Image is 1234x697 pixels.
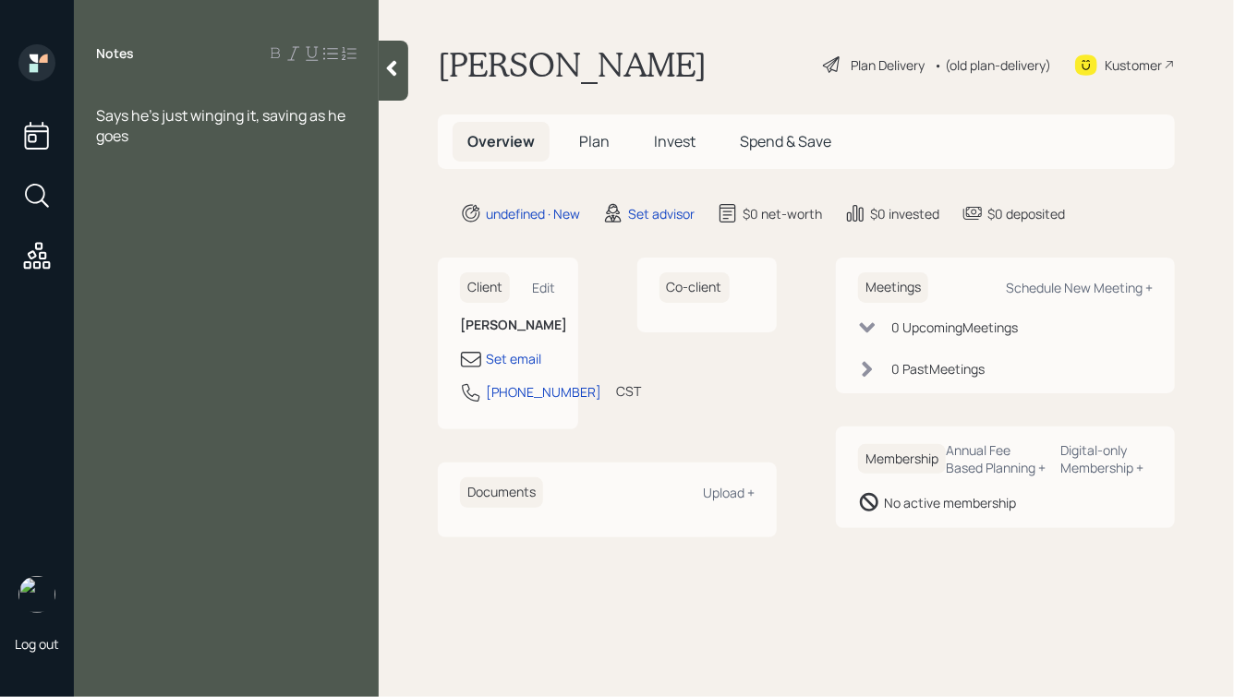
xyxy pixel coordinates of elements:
div: [PHONE_NUMBER] [486,382,601,402]
div: $0 invested [870,204,939,223]
h6: [PERSON_NAME] [460,318,556,333]
div: $0 deposited [987,204,1065,223]
div: Log out [15,635,59,653]
h6: Co-client [659,272,730,303]
div: No active membership [884,493,1016,512]
span: Plan [579,131,610,151]
div: 0 Upcoming Meeting s [891,318,1018,337]
span: Overview [467,131,535,151]
div: Edit [533,279,556,296]
label: Notes [96,44,134,63]
span: Spend & Save [740,131,831,151]
h6: Meetings [858,272,928,303]
div: • (old plan-delivery) [934,55,1051,75]
div: Kustomer [1105,55,1162,75]
h6: Membership [858,444,946,475]
div: CST [616,381,641,401]
div: $0 net-worth [743,204,822,223]
div: Set advisor [628,204,695,223]
div: 0 Past Meeting s [891,359,985,379]
h6: Documents [460,477,543,508]
img: hunter_neumayer.jpg [18,576,55,613]
span: Invest [654,131,696,151]
div: Annual Fee Based Planning + [946,441,1046,476]
div: Upload + [703,484,755,501]
h1: [PERSON_NAME] [438,44,707,85]
span: Says he's just winging it, saving as he goes [96,105,348,146]
div: Digital-only Membership + [1061,441,1153,476]
h6: Client [460,272,510,303]
div: Plan Delivery [851,55,925,75]
div: Schedule New Meeting + [1006,279,1153,296]
div: undefined · New [486,204,580,223]
div: Set email [486,349,541,368]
